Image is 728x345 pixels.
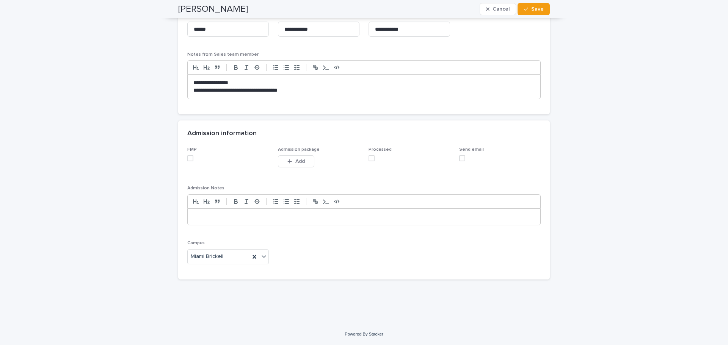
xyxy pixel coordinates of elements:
[369,147,392,152] span: Processed
[187,52,259,57] span: Notes from Sales team member
[345,332,383,336] a: Powered By Stacker
[187,130,257,138] h2: Admission information
[493,6,510,12] span: Cancel
[187,186,224,190] span: Admission Notes
[278,155,314,167] button: Add
[278,147,320,152] span: Admission package
[531,6,544,12] span: Save
[480,3,516,15] button: Cancel
[518,3,550,15] button: Save
[295,159,305,164] span: Add
[187,241,205,245] span: Campus
[187,147,197,152] span: FMP
[191,253,223,261] span: Miami Brickell
[459,147,484,152] span: Send email
[178,4,248,15] h2: [PERSON_NAME]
